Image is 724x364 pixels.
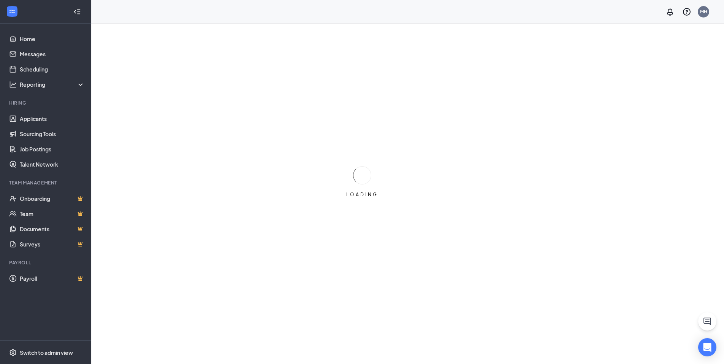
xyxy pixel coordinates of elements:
[9,259,83,266] div: Payroll
[9,180,83,186] div: Team Management
[20,237,85,252] a: SurveysCrown
[698,312,716,331] button: ChatActive
[20,46,85,62] a: Messages
[20,191,85,206] a: OnboardingCrown
[9,349,17,356] svg: Settings
[20,81,85,88] div: Reporting
[20,126,85,141] a: Sourcing Tools
[20,111,85,126] a: Applicants
[20,157,85,172] a: Talent Network
[73,8,81,16] svg: Collapse
[20,141,85,157] a: Job Postings
[698,338,716,356] div: Open Intercom Messenger
[700,8,707,15] div: MH
[343,191,381,198] div: LOADING
[20,221,85,237] a: DocumentsCrown
[20,271,85,286] a: PayrollCrown
[20,62,85,77] a: Scheduling
[703,317,712,326] svg: ChatActive
[20,206,85,221] a: TeamCrown
[20,349,73,356] div: Switch to admin view
[8,8,16,15] svg: WorkstreamLogo
[20,31,85,46] a: Home
[9,100,83,106] div: Hiring
[9,81,17,88] svg: Analysis
[682,7,691,16] svg: QuestionInfo
[665,7,675,16] svg: Notifications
